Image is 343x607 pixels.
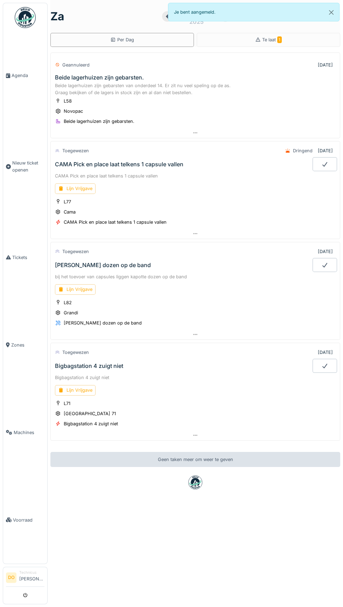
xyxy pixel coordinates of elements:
[277,36,282,43] span: 1
[6,570,44,587] a: DO Technicus[PERSON_NAME]
[55,385,96,395] div: Lijn Vrijgave
[55,262,151,268] div: [PERSON_NAME] dozen op de band
[64,309,78,316] div: Grandi
[318,349,333,356] div: [DATE]
[318,62,333,68] div: [DATE]
[12,254,44,261] span: Tickets
[64,400,70,407] div: L71
[318,248,333,255] div: [DATE]
[64,198,71,205] div: L77
[11,342,44,348] span: Zones
[6,572,16,583] li: DO
[19,570,44,575] div: Technicus
[55,74,144,81] div: Beide lagerhuizen zijn gebarsten.
[3,389,47,476] a: Machines
[55,183,96,194] div: Lijn Vrijgave
[62,147,89,154] div: Toegewezen
[62,62,90,68] div: Geannuleerd
[3,301,47,389] a: Zones
[64,209,76,215] div: Cama
[323,3,339,22] button: Close
[168,3,339,21] div: Je bent aangemeld.
[3,32,47,119] a: Agenda
[13,517,44,523] span: Voorraad
[64,98,72,104] div: L58
[64,320,142,326] div: [PERSON_NAME] dozen op de band
[262,37,282,42] span: Te laat
[64,410,116,417] div: [GEOGRAPHIC_DATA] 71
[62,248,89,255] div: Toegewezen
[55,374,336,381] div: Bigbagstation 4 zuigt niet
[188,475,202,489] img: badge-BVDL4wpA.svg
[12,72,44,79] span: Agenda
[64,108,83,114] div: Novopac
[55,173,336,179] div: CAMA Pick en place laat telkens 1 capsule vallen
[50,10,64,23] h1: za
[50,452,340,467] div: Geen taken meer om weer te geven
[3,119,47,214] a: Nieuw ticket openen
[64,118,134,125] div: Beide lagerhuizen zijn gebarsten.
[14,429,44,436] span: Machines
[318,147,333,154] div: [DATE]
[55,363,123,369] div: Bigbagstation 4 zuigt niet
[64,219,167,225] div: CAMA Pick en place laat telkens 1 capsule vallen
[189,18,203,26] div: 2025
[19,570,44,585] li: [PERSON_NAME]
[12,160,44,173] span: Nieuw ticket openen
[55,82,336,96] div: Beide lagerhuizen zijn gebarsten van onderdeel 14. Er zit nu veel speling op de as. Graag bekijke...
[3,476,47,564] a: Voorraad
[110,36,134,43] div: Per Dag
[293,147,313,154] div: Dringend
[15,7,36,28] img: Badge_color-CXgf-gQk.svg
[55,284,96,294] div: Lijn Vrijgave
[62,349,89,356] div: Toegewezen
[64,420,118,427] div: Bigbagstation 4 zuigt niet
[64,299,72,306] div: L82
[3,214,47,301] a: Tickets
[55,273,336,280] div: bij het toevoer van capsules liggen kapotte dozen op de band
[55,161,183,168] div: CAMA Pick en place laat telkens 1 capsule vallen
